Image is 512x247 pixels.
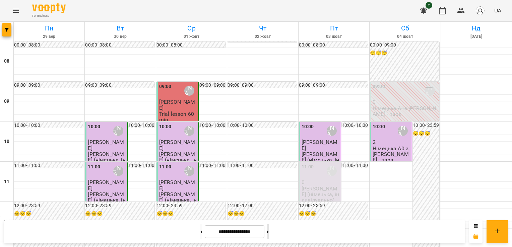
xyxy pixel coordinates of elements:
[342,162,368,169] h6: 11:00 - 11:00
[8,3,24,19] button: Menu
[442,33,511,40] h6: [DATE]
[159,111,197,123] p: Trial lesson 60 min
[159,83,172,90] label: 09:00
[14,42,83,49] h6: 00:00 - 08:00
[302,163,314,171] label: 11:00
[228,33,297,40] h6: 02 жовт
[128,122,154,129] h6: 10:00 - 10:00
[88,179,124,191] span: [PERSON_NAME]
[413,122,439,129] h6: 10:00 - 23:59
[85,42,154,49] h6: 00:00 - 08:00
[373,105,437,117] p: Німецька А1з [PERSON_NAME] - пара
[85,82,154,89] h6: 09:00 - 09:00
[4,58,9,65] h6: 08
[32,3,66,13] img: Voopty Logo
[4,98,9,105] h6: 09
[373,99,437,105] p: 0
[85,202,154,210] h6: 12:00 - 23:59
[85,210,154,218] h6: 😴😴😴
[159,123,172,131] label: 10:00
[157,23,226,33] h6: Ср
[159,163,172,171] label: 11:00
[88,139,124,151] span: [PERSON_NAME]
[228,202,297,210] h6: 12:00 - 17:00
[14,162,83,169] h6: 11:00 - 11:00
[14,122,83,129] h6: 10:00 - 10:00
[475,6,485,15] img: avatar_s.png
[302,186,339,203] p: [PERSON_NAME] (німецька, індивідуально)
[199,122,226,129] h6: 10:00 - 10:00
[300,23,368,33] h6: Пт
[373,83,385,90] label: 09:00
[425,86,435,96] div: Бондаренко Катерина Сергіївна (н)
[228,82,297,89] h6: 09:00 - 09:00
[299,82,368,89] h6: 09:00 - 09:00
[370,42,439,49] h6: 00:00 - 09:00
[184,126,194,136] div: Бондаренко Катерина Сергіївна (н)
[4,138,9,145] h6: 10
[14,210,83,218] h6: 😴😴😴
[302,139,338,151] span: [PERSON_NAME]
[327,126,337,136] div: Бондаренко Катерина Сергіївна (н)
[159,139,195,151] span: [PERSON_NAME]
[299,210,368,218] h6: 😴😴😴
[228,23,297,33] h6: Чт
[413,130,439,137] h6: 😴😴😴
[32,14,66,18] span: For Business
[15,33,83,40] h6: 29 вер
[199,162,226,169] h6: 11:00 - 11:00
[302,151,339,169] p: [PERSON_NAME] (німецька, індивідуально)
[371,23,439,33] h6: Сб
[373,139,410,145] p: 2
[494,7,501,14] span: UA
[156,210,226,218] h6: 😴😴😴
[88,163,100,171] label: 11:00
[442,23,511,33] h6: Нд
[299,42,368,49] h6: 00:00 - 08:00
[88,191,126,209] p: [PERSON_NAME] (німецька, індивідуально)
[14,82,83,89] h6: 09:00 - 09:00
[86,23,154,33] h6: Вт
[184,166,194,176] div: Бондаренко Катерина Сергіївна (н)
[299,202,368,210] h6: 12:00 - 23:59
[302,179,339,185] p: 0
[373,146,410,163] p: Німецька А0 з [PERSON_NAME] - пара
[302,123,314,131] label: 10:00
[14,202,83,210] h6: 12:00 - 23:59
[371,33,439,40] h6: 04 жовт
[492,4,504,17] button: UA
[156,202,226,210] h6: 12:00 - 23:59
[157,33,226,40] h6: 01 жовт
[156,42,226,49] h6: 00:00 - 08:00
[300,33,368,40] h6: 03 жовт
[88,123,100,131] label: 10:00
[228,162,297,169] h6: 11:00 - 11:00
[327,166,337,176] div: Бондаренко Катерина Сергіївна (н)
[370,50,439,57] h6: 😴😴😴
[159,151,197,169] p: [PERSON_NAME] (німецька, індивідуально)
[4,178,9,185] h6: 11
[86,33,154,40] h6: 30 вер
[159,179,195,191] span: [PERSON_NAME]
[184,86,194,96] div: Бондаренко Катерина Сергіївна (н)
[398,126,408,136] div: Бондаренко Катерина Сергіївна (н)
[128,162,154,169] h6: 11:00 - 11:00
[159,99,195,111] span: [PERSON_NAME]
[159,191,197,209] p: [PERSON_NAME] (німецька, індивідуально)
[373,123,385,131] label: 10:00
[228,42,297,49] h6: 00:00 - 08:00
[113,166,123,176] div: Бондаренко Катерина Сергіївна (н)
[342,122,368,129] h6: 10:00 - 10:00
[228,210,297,218] h6: 😴😴😴
[199,82,226,89] h6: 09:00 - 09:00
[228,122,297,129] h6: 10:00 - 10:00
[15,23,83,33] h6: Пн
[113,126,123,136] div: Бондаренко Катерина Сергіївна (н)
[88,151,126,169] p: [PERSON_NAME] (німецька, індивідуально)
[426,2,432,9] span: 2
